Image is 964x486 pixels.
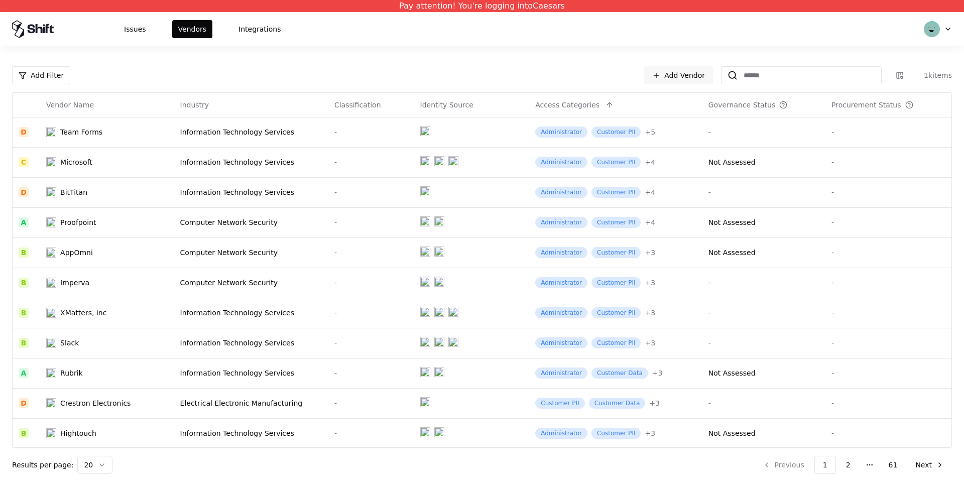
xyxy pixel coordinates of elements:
div: Customer PII [591,428,641,439]
div: - [334,248,408,258]
div: Information Technology Services [180,157,322,167]
img: okta.com [434,277,444,287]
div: Not Assessed [708,428,756,438]
div: Proofpoint [60,217,96,227]
div: - [334,127,408,137]
img: xMatters, inc [46,308,56,318]
button: Next [907,456,952,474]
div: - [334,278,408,288]
img: okta.com [434,247,444,257]
div: D [19,127,29,137]
div: Not Assessed [708,157,756,167]
img: entra.microsoft.com [420,156,430,166]
img: AppOmni [46,248,56,258]
button: Integrations [232,20,287,38]
div: Administrator [535,127,587,138]
div: + 3 [652,368,663,378]
img: Crestron Electronics [46,398,56,408]
div: Procurement Status [831,100,901,110]
div: Identity Source [420,100,473,110]
div: - [334,398,408,408]
img: entra.microsoft.com [420,337,430,347]
div: Access Categories [535,100,599,110]
button: +4 [645,187,655,197]
button: +5 [645,127,655,137]
div: - [831,308,945,318]
img: entra.microsoft.com [420,397,430,407]
div: - [334,157,408,167]
img: microsoft365.com [434,156,444,166]
img: Microsoft [46,157,56,167]
div: Customer PII [591,337,641,348]
div: Administrator [535,187,587,198]
div: A [19,368,29,378]
div: Administrator [535,428,587,439]
div: - [831,217,945,227]
div: B [19,428,29,438]
img: entra.microsoft.com [420,186,430,196]
div: - [831,398,945,408]
div: - [831,278,945,288]
div: - [831,368,945,378]
div: Customer PII [591,157,641,168]
div: Administrator [535,157,587,168]
div: + 3 [645,308,655,318]
img: Rubrik [46,368,56,378]
div: Administrator [535,247,587,258]
div: + 3 [649,398,660,408]
img: BitTitan [46,187,56,197]
div: Microsoft [60,157,92,167]
div: Customer PII [591,247,641,258]
button: +4 [645,157,655,167]
div: - [708,278,819,288]
div: Information Technology Services [180,368,322,378]
div: - [831,338,945,348]
button: +3 [645,428,655,438]
button: 1 [814,456,836,474]
div: Not Assessed [708,217,756,227]
button: 2 [838,456,859,474]
img: Proofpoint [46,217,56,227]
div: Administrator [535,277,587,288]
button: +3 [645,338,655,348]
div: Rubrik [60,368,83,378]
div: Administrator [535,337,587,348]
div: Imperva [60,278,89,288]
div: - [831,428,945,438]
div: - [708,398,819,408]
div: AppOmni [60,248,93,258]
a: Add Vendor [644,66,713,84]
img: entra.microsoft.com [420,367,430,377]
div: Electrical Electronic Manufacturing [180,398,322,408]
div: D [19,398,29,408]
div: Computer Network Security [180,217,322,227]
div: Customer PII [535,398,584,409]
div: - [831,187,945,197]
img: microsoft365.com [434,337,444,347]
div: Information Technology Services [180,338,322,348]
div: - [708,308,819,318]
div: XMatters, inc [60,308,106,318]
button: +3 [645,248,655,258]
div: Administrator [535,368,587,379]
div: BitTitan [60,187,87,197]
div: Information Technology Services [180,428,322,438]
div: B [19,278,29,288]
div: Not Assessed [708,248,756,258]
div: + 5 [645,127,655,137]
div: - [708,127,819,137]
div: Customer PII [591,187,641,198]
button: +3 [645,308,655,318]
div: - [708,187,819,197]
div: Customer PII [591,217,641,228]
img: entra.microsoft.com [420,216,430,226]
div: Customer Data [589,398,646,409]
div: - [334,338,408,348]
button: +3 [652,368,663,378]
div: - [831,248,945,258]
img: okta.com [434,216,444,226]
p: Results per page: [12,460,73,470]
div: B [19,308,29,318]
div: - [334,217,408,227]
img: entra.microsoft.com [420,277,430,287]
